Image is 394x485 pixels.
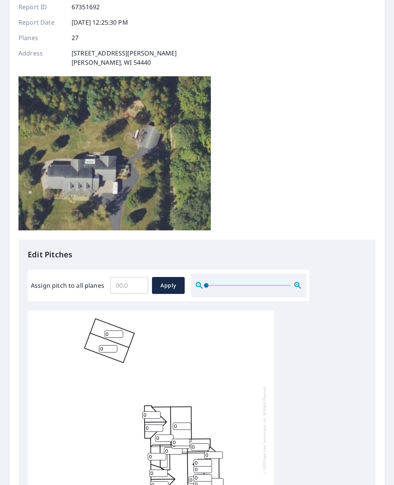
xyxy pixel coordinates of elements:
p: Address [18,49,65,67]
p: Planes [18,33,65,42]
p: [STREET_ADDRESS][PERSON_NAME] [PERSON_NAME], WI 54440 [72,49,177,67]
p: Report Date [18,18,65,27]
span: Apply [158,281,179,290]
img: Top image [18,76,211,230]
p: 27 [72,33,78,42]
label: Assign pitch to all planes [31,281,104,290]
button: Apply [152,277,185,294]
p: Edit Pitches [28,249,366,260]
p: Report ID [18,2,65,12]
input: 00.0 [110,275,148,296]
p: 67351692 [72,2,100,12]
p: [DATE] 12:25:30 PM [72,18,128,27]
